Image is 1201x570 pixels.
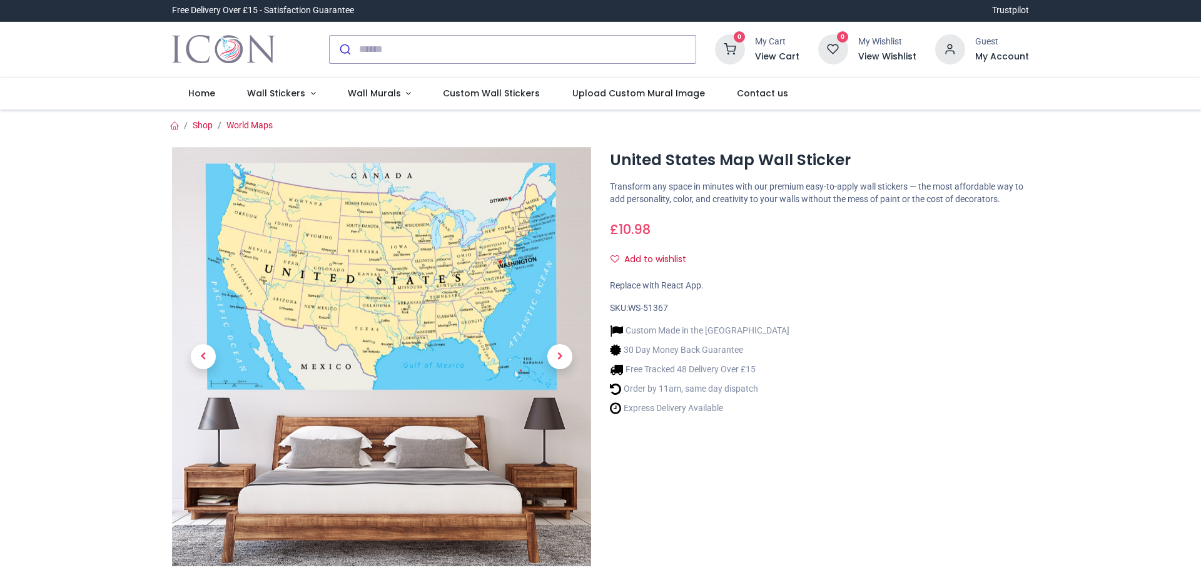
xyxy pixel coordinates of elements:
p: Transform any space in minutes with our premium easy-to-apply wall stickers — the most affordable... [610,181,1029,205]
li: Express Delivery Available [610,402,789,415]
span: Wall Stickers [247,87,305,99]
div: SKU: [610,302,1029,315]
span: WS-51367 [628,303,668,313]
span: 10.98 [619,220,651,238]
div: Guest [975,36,1029,48]
a: 0 [715,43,745,53]
i: Add to wishlist [611,255,619,263]
span: Home [188,87,215,99]
img: Icon Wall Stickers [172,32,275,67]
a: Previous [172,210,235,503]
li: 30 Day Money Back Guarantee [610,344,789,357]
a: Wall Murals [332,78,427,110]
a: Shop [193,120,213,130]
sup: 0 [837,31,849,43]
h1: United States Map Wall Sticker [610,150,1029,171]
a: Logo of Icon Wall Stickers [172,32,275,67]
a: View Cart [755,51,799,63]
a: 0 [818,43,848,53]
li: Custom Made in the [GEOGRAPHIC_DATA] [610,324,789,337]
div: My Cart [755,36,799,48]
div: My Wishlist [858,36,916,48]
span: Previous [191,344,216,369]
span: Wall Murals [348,87,401,99]
button: Submit [330,36,359,63]
a: Wall Stickers [231,78,332,110]
span: Custom Wall Stickers [443,87,540,99]
span: Upload Custom Mural Image [572,87,705,99]
div: Free Delivery Over £15 - Satisfaction Guarantee [172,4,354,17]
a: Trustpilot [992,4,1029,17]
img: United States Map Wall Sticker [172,147,591,566]
a: View Wishlist [858,51,916,63]
a: My Account [975,51,1029,63]
span: Next [547,344,572,369]
button: Add to wishlistAdd to wishlist [610,249,697,270]
a: Next [529,210,591,503]
a: World Maps [226,120,273,130]
li: Order by 11am, same day dispatch [610,382,789,395]
span: £ [610,220,651,238]
div: Replace with React App. [610,280,1029,292]
span: Contact us [737,87,788,99]
li: Free Tracked 48 Delivery Over £15 [610,363,789,376]
sup: 0 [734,31,746,43]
